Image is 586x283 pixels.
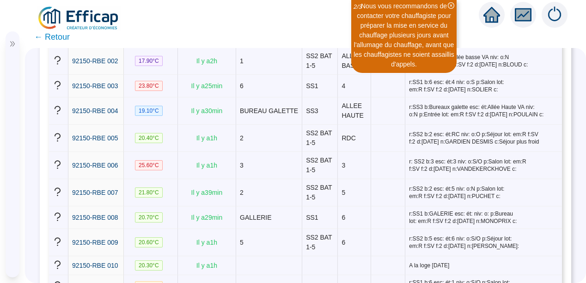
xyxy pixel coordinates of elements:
[72,239,118,246] span: 92150-RBE 009
[342,189,345,196] span: 5
[72,57,118,65] span: 92150-RBE 002
[409,210,558,225] span: r:SS1 b:GALERIE esc: ét: niv: o: p:Bureau lot: em:R f:SV f:2 d:[DATE] n:MONOPRIX c:
[409,131,558,145] span: r:SS2 b:2 esc: ét:RC niv: o:O p:Séjour lot: em:R f:SV f:2 d:[DATE] n:GARDIEN DESMIS c:Séjour plus...
[37,6,121,31] img: efficap energie logo
[354,3,362,10] i: 2 / 3
[483,6,500,23] span: home
[191,189,223,196] span: Il y a 39 min
[409,103,558,118] span: r:SS3 b:Bureaux galette esc: ét:Allée Haute VA niv: o:N p:Entrée lot: em:R f:SV f:2 d:[DATE] n:PO...
[72,162,118,169] span: 92150-RBE 006
[191,107,223,114] span: Il y a 30 min
[72,82,118,90] span: 92150-RBE 003
[409,185,558,200] span: r:SS2 b:2 esc: ét:5 niv: o:N p:Salon lot: em:R f:SV f:2 d:[DATE] n:PUCHET c:
[191,214,223,221] span: Il y a 29 min
[240,107,298,114] span: BUREAU GALETTE
[306,52,332,69] span: SS2 BAT 1-5
[306,129,332,146] span: SS2 BAT 1-5
[135,237,163,247] span: 20.60 °C
[196,134,217,142] span: Il y a 1 h
[191,82,223,90] span: Il y a 25 min
[353,1,455,69] div: Nous vous recommandons de contacter votre chauffagiste pour préparer la mise en service du chauff...
[240,189,244,196] span: 2
[72,262,118,269] span: 92150-RBE 010
[342,134,355,142] span: RDC
[342,102,363,119] span: ALLEE HAUTE
[196,239,217,246] span: Il y a 1 h
[72,213,118,223] a: 92150-RBE 008
[72,56,118,66] a: 92150-RBE 002
[240,214,271,221] span: GALLERIE
[409,54,558,68] span: r:SS2 b:1 esc: ét:Allée basse VA niv: o:N p:Séjour lot: em:R f:SV f:2 d:[DATE] n:BLOUD c:
[72,238,118,247] a: 92150-RBE 009
[53,80,62,90] span: question
[342,52,363,69] span: ALLEE BASSE
[135,187,163,198] span: 21.80 °C
[409,235,558,250] span: r:SS2 b:5 esc: ét:6 niv: o:S/O p:Séjour lot: em:R f:SV f:2 d:[DATE] n:[PERSON_NAME]:
[72,106,118,116] a: 92150-RBE 004
[53,187,62,197] span: question
[409,78,558,93] span: r:SS1 b:6 esc: ét:4 niv: o:S p:Salon lot: em:R f:SV f:2 d:[DATE] n:SOLIER c:
[306,82,318,90] span: SS1
[409,158,558,173] span: r: SS2 b:3 esc: ét:3 niv: o:S/O p:Salon lot: em:R f:SV f:2 d:[DATE] n:VANDEKERCKHOVE c:
[306,107,318,114] span: SS3
[240,162,244,169] span: 3
[72,188,118,198] a: 92150-RBE 007
[53,105,62,115] span: question
[9,41,16,47] span: double-right
[240,134,244,142] span: 2
[135,81,163,91] span: 23.80 °C
[135,106,163,116] span: 19.10 °C
[135,160,163,170] span: 25.60 °C
[135,133,163,143] span: 20.40 °C
[342,239,345,246] span: 6
[515,6,531,23] span: fund
[306,214,318,221] span: SS1
[448,2,454,9] span: close-circle
[72,133,118,143] a: 92150-RBE 005
[240,239,244,246] span: 5
[135,56,163,66] span: 17.90 °C
[72,214,118,221] span: 92150-RBE 008
[53,132,62,142] span: question
[306,157,332,174] span: SS2 BAT 1-5
[196,162,217,169] span: Il y a 1 h
[135,260,163,271] span: 20.30 °C
[72,161,118,170] a: 92150-RBE 006
[53,237,62,247] span: question
[240,82,244,90] span: 6
[72,134,118,142] span: 92150-RBE 005
[53,260,62,270] span: question
[34,30,70,43] span: ← Retour
[542,2,568,28] img: alerts
[53,160,62,169] span: question
[342,214,345,221] span: 6
[409,262,558,269] span: A la loge [DATE]
[72,261,118,271] a: 92150-RBE 010
[196,262,217,269] span: Il y a 1 h
[306,234,332,251] span: SS2 BAT 1-5
[72,107,118,114] span: 92150-RBE 004
[342,162,345,169] span: 3
[342,82,345,90] span: 4
[240,57,244,65] span: 1
[53,55,62,65] span: question
[196,57,217,65] span: Il y a 2 h
[135,212,163,223] span: 20.70 °C
[306,184,332,201] span: SS2 BAT 1-5
[72,81,118,91] a: 92150-RBE 003
[72,189,118,196] span: 92150-RBE 007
